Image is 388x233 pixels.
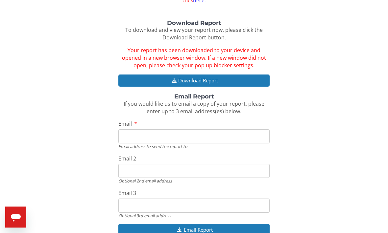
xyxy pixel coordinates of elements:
[118,144,270,150] div: Email address to send the report to
[118,190,136,197] span: Email 3
[167,20,221,27] strong: Download Report
[122,47,266,69] span: Your report has been downloaded to your device and opened in a new browser window. If a new windo...
[118,155,136,162] span: Email 2
[125,27,263,41] span: To download and view your report now, please click the Download Report button.
[118,213,270,219] div: Optional 3rd email address
[5,207,26,228] iframe: Button to launch messaging window, conversation in progress
[124,100,264,115] span: If you would like us to email a copy of your report, please enter up to 3 email address(es) below.
[118,120,132,128] span: Email
[174,93,214,100] strong: Email Report
[118,178,270,184] div: Optional 2nd email address
[118,75,270,87] button: Download Report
